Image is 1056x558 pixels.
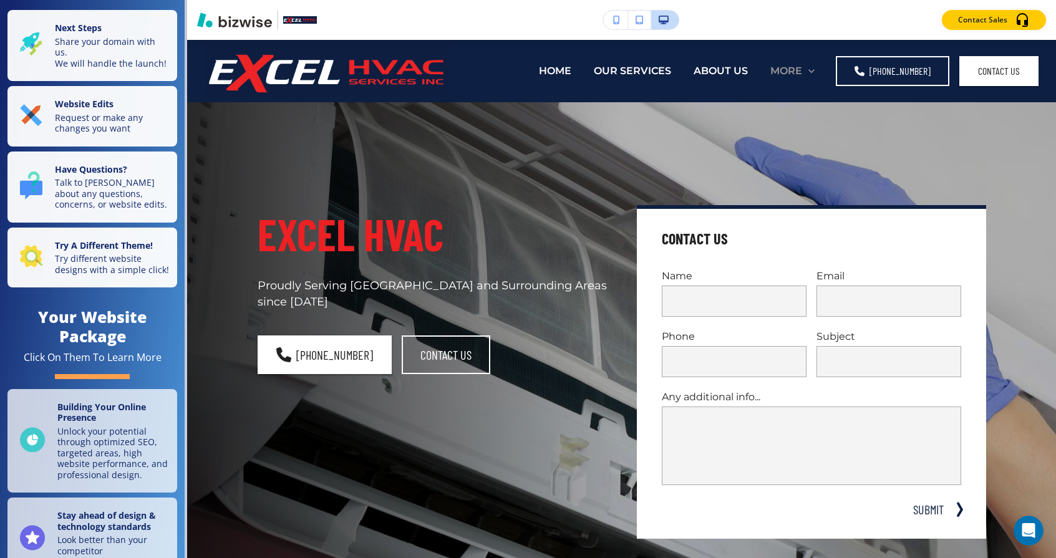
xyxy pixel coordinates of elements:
[258,278,607,310] p: Proudly Serving [GEOGRAPHIC_DATA] and Surrounding Areas since [DATE]
[57,509,156,532] strong: Stay ahead of design & technology standards
[55,112,170,134] p: Request or make any changes you want
[909,500,949,519] button: SUBMIT
[662,329,807,344] p: Phone
[7,152,177,223] button: Have Questions?Talk to [PERSON_NAME] about any questions, concerns, or website edits.
[816,269,961,283] p: Email
[594,64,671,78] p: OUR SERVICES
[662,229,728,249] h4: Contact Us
[816,329,961,344] p: Subject
[197,12,272,27] img: Bizwise Logo
[55,253,170,275] p: Try different website designs with a simple click!
[836,56,949,86] a: [PHONE_NUMBER]
[402,335,490,374] button: contact us
[7,228,177,288] button: Try A Different Theme!Try different website designs with a simple click!
[55,177,170,210] p: Talk to [PERSON_NAME] about any questions, concerns, or website edits.
[942,10,1046,30] button: Contact Sales
[55,22,102,34] strong: Next Steps
[958,14,1007,26] p: Contact Sales
[7,86,177,147] button: Website EditsRequest or make any changes you want
[258,335,392,374] a: [PHONE_NUMBER]
[7,10,177,81] button: Next StepsShare your domain with us.We will handle the launch!
[7,307,177,346] h4: Your Website Package
[55,163,127,175] strong: Have Questions?
[694,64,748,78] p: ABOUT US
[258,208,443,260] span: Excel HVAC
[770,64,802,78] p: MORE
[1014,516,1044,546] iframe: Intercom live chat
[57,401,146,424] strong: Building Your Online Presence
[24,351,162,364] div: Click On Them To Learn More
[662,390,961,404] p: Any additional info...
[206,44,449,97] img: Excel HVAC
[7,389,177,493] a: Building Your Online PresenceUnlock your potential through optimized SEO, targeted areas, high we...
[539,64,571,78] p: HOME
[55,239,153,251] strong: Try A Different Theme!
[283,16,317,24] img: Your Logo
[55,36,170,69] p: Share your domain with us. We will handle the launch!
[55,98,114,110] strong: Website Edits
[57,426,170,481] p: Unlock your potential through optimized SEO, targeted areas, high website performance, and profes...
[959,56,1039,86] button: Contact Us
[662,269,807,283] p: Name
